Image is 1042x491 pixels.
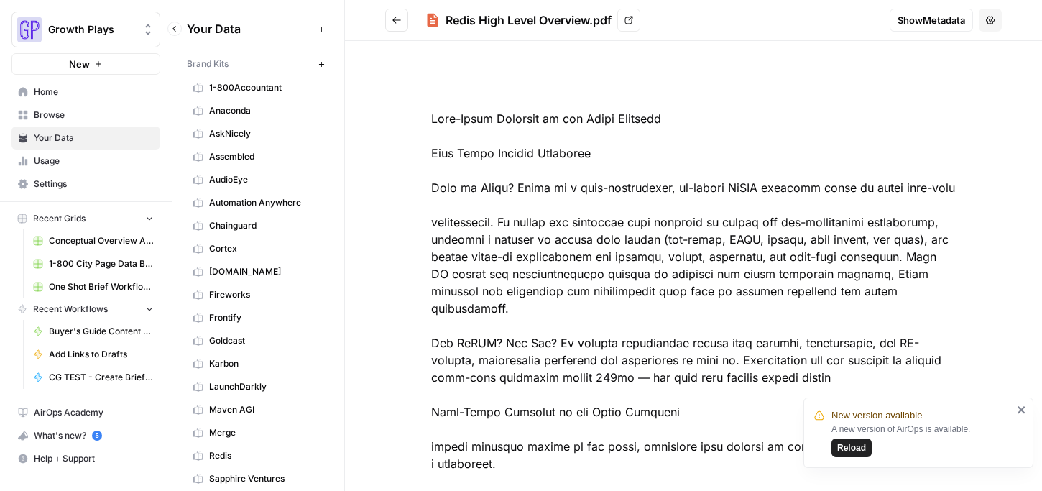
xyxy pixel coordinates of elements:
span: AskNicely [209,127,323,140]
a: Merge [187,421,330,444]
a: Goldcast [187,329,330,352]
span: One Shot Brief Workflow Grid [49,280,154,293]
a: 1-800Accountant [187,76,330,99]
a: Assembled [187,145,330,168]
span: Anaconda [209,104,323,117]
span: Sapphire Ventures [209,472,323,485]
span: Goldcast [209,334,323,347]
a: Usage [11,150,160,173]
span: Growth Plays [48,22,135,37]
div: A new version of AirOps is available. [831,423,1013,457]
span: Merge [209,426,323,439]
span: LaunchDarkly [209,380,323,393]
a: Redis [187,444,330,467]
button: Recent Workflows [11,298,160,320]
a: Fireworks [187,283,330,306]
span: CG TEST - Create Brief Workflow [49,371,154,384]
span: Fireworks [209,288,323,301]
button: Recent Grids [11,208,160,229]
span: AudioEye [209,173,323,186]
button: What's new? 5 [11,424,160,447]
span: Browse [34,109,154,121]
span: New version available [831,408,922,423]
a: Add Links to Drafts [27,343,160,366]
a: Karbon [187,352,330,375]
span: Home [34,86,154,98]
span: [DOMAIN_NAME] [209,265,323,278]
div: What's new? [12,425,160,446]
span: Karbon [209,357,323,370]
span: Settings [34,178,154,191]
span: Usage [34,155,154,168]
span: Redis [209,449,323,462]
a: Settings [11,173,160,196]
button: ShowMetadata [890,9,973,32]
span: Your Data [34,132,154,144]
a: Browse [11,104,160,127]
a: AirOps Academy [11,401,160,424]
a: Automation Anywhere [187,191,330,214]
button: New [11,53,160,75]
span: 1-800 City Page Data Batch 5 [49,257,154,270]
a: 5 [92,431,102,441]
a: Your Data [11,127,160,150]
span: Conceptual Overview Article Grid [49,234,154,247]
a: [DOMAIN_NAME] [187,260,330,283]
span: 1-800Accountant [209,81,323,94]
span: Your Data [187,20,313,37]
span: Add Links to Drafts [49,348,154,361]
span: Brand Kits [187,58,229,70]
span: Recent Grids [33,212,86,225]
div: Redis High Level Overview.pdf [446,12,612,29]
a: Conceptual Overview Article Grid [27,229,160,252]
a: AudioEye [187,168,330,191]
a: Buyer's Guide Content Workflow [27,320,160,343]
span: Recent Workflows [33,303,108,316]
a: Maven AGI [187,398,330,421]
a: Anaconda [187,99,330,122]
text: 5 [95,432,98,439]
button: Workspace: Growth Plays [11,12,160,47]
span: Reload [837,441,866,454]
img: Growth Plays Logo [17,17,42,42]
a: One Shot Brief Workflow Grid [27,275,160,298]
button: Reload [831,439,872,457]
span: Chainguard [209,219,323,232]
a: Frontify [187,306,330,329]
a: CG TEST - Create Brief Workflow [27,366,160,389]
a: 1-800 City Page Data Batch 5 [27,252,160,275]
span: Automation Anywhere [209,196,323,209]
span: Frontify [209,311,323,324]
a: Sapphire Ventures [187,467,330,490]
button: close [1017,404,1027,416]
span: Cortex [209,242,323,255]
a: AskNicely [187,122,330,145]
a: Home [11,81,160,104]
a: LaunchDarkly [187,375,330,398]
span: AirOps Academy [34,406,154,419]
span: Maven AGI [209,403,323,416]
a: Cortex [187,237,330,260]
button: Help + Support [11,447,160,470]
button: Go back [385,9,408,32]
a: Chainguard [187,214,330,237]
span: New [69,57,90,71]
span: Assembled [209,150,323,163]
span: Buyer's Guide Content Workflow [49,325,154,338]
span: Show Metadata [898,13,965,27]
span: Help + Support [34,452,154,465]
